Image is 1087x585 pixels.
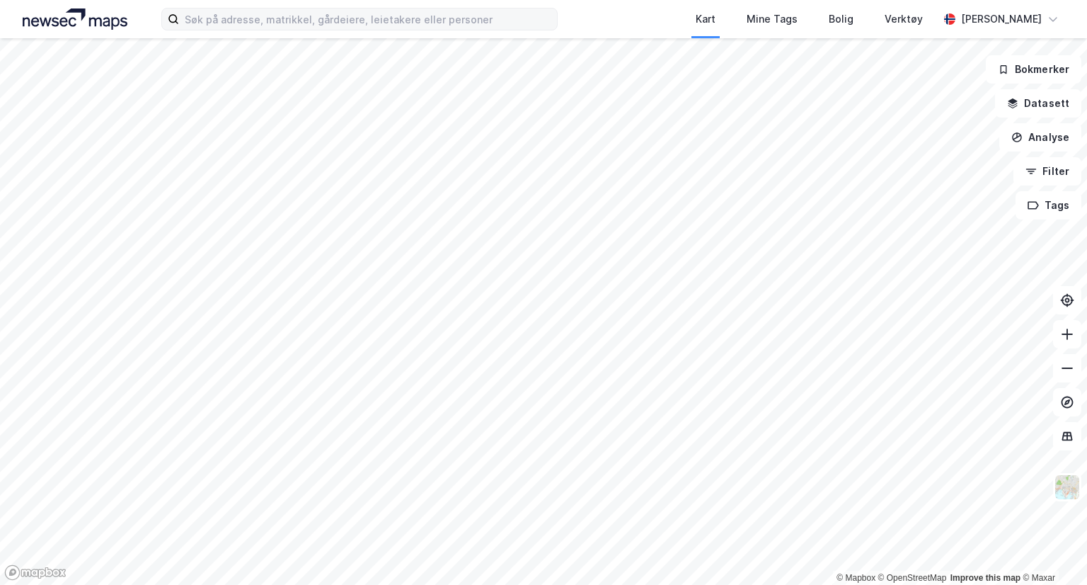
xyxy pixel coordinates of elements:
img: logo.a4113a55bc3d86da70a041830d287a7e.svg [23,8,127,30]
div: [PERSON_NAME] [961,11,1042,28]
div: Kart [696,11,715,28]
div: Kontrollprogram for chat [1016,517,1087,585]
div: Bolig [829,11,853,28]
iframe: Chat Widget [1016,517,1087,585]
div: Mine Tags [747,11,798,28]
div: Verktøy [885,11,923,28]
input: Søk på adresse, matrikkel, gårdeiere, leietakere eller personer [179,8,557,30]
